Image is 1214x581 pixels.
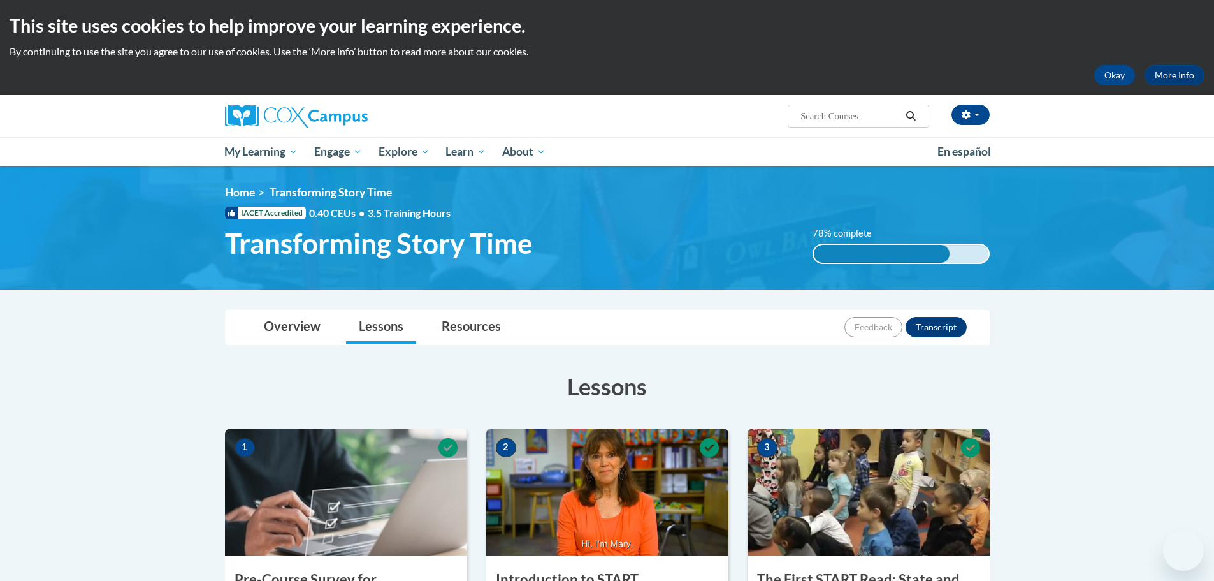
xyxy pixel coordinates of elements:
[225,186,255,199] a: Home
[937,145,991,158] span: En español
[437,137,494,166] a: Learn
[225,207,306,219] span: IACET Accredited
[225,371,990,402] h3: Lessons
[496,438,516,457] span: 2
[225,429,467,556] img: Course Image
[1094,65,1135,85] button: Okay
[206,137,1009,166] div: Main menu
[379,144,430,159] span: Explore
[799,108,901,124] input: Search Courses
[486,429,728,556] img: Course Image
[10,13,1204,38] h2: This site uses cookies to help improve your learning experience.
[217,137,307,166] a: My Learning
[359,207,365,219] span: •
[224,144,298,159] span: My Learning
[368,207,451,219] span: 3.5 Training Hours
[929,138,999,165] a: En español
[225,105,467,128] a: Cox Campus
[346,311,416,344] a: Lessons
[225,105,368,128] img: Cox Campus
[10,45,1204,59] p: By continuing to use the site you agree to our use of cookies. Use the ‘More info’ button to read...
[951,105,990,125] button: Account Settings
[494,137,554,166] a: About
[906,317,967,337] button: Transcript
[306,137,370,166] a: Engage
[1145,65,1204,85] a: More Info
[429,311,514,344] a: Resources
[813,226,886,240] label: 78% complete
[314,144,362,159] span: Engage
[445,144,486,159] span: Learn
[844,317,902,337] button: Feedback
[235,438,255,457] span: 1
[225,226,533,260] span: Transforming Story Time
[309,206,368,220] span: 0.40 CEUs
[814,245,950,263] div: 78% complete
[757,438,777,457] span: 3
[748,429,990,556] img: Course Image
[370,137,438,166] a: Explore
[270,186,392,199] span: Transforming Story Time
[502,144,546,159] span: About
[901,108,920,124] button: Search
[1163,530,1204,571] iframe: Button to launch messaging window
[251,311,333,344] a: Overview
